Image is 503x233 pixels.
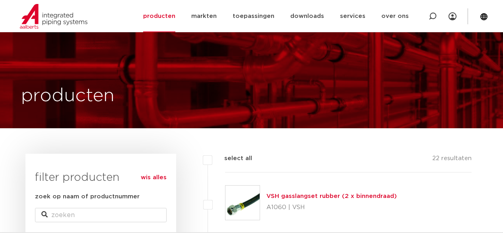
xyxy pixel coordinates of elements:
label: select all [212,154,252,163]
a: VSH gasslangset rubber (2 x binnendraad) [266,193,397,199]
img: Thumbnail for VSH gasslangset rubber (2 x binnendraad) [225,186,260,220]
h1: producten [21,83,115,109]
h3: filter producten [35,170,167,186]
a: wis alles [141,173,167,182]
p: 22 resultaten [432,154,472,166]
label: zoek op naam of productnummer [35,192,140,202]
p: A1060 | VSH [266,201,397,214]
input: zoeken [35,208,167,222]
